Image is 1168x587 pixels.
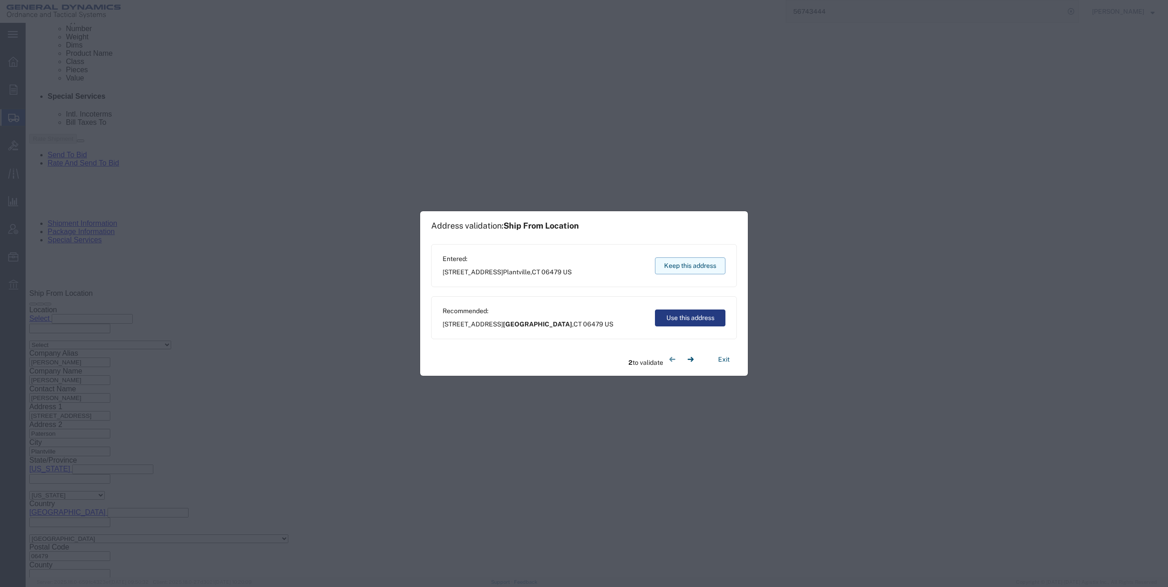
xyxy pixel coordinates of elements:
[443,306,613,316] span: Recommended:
[628,350,700,368] div: to validate
[573,320,582,328] span: CT
[443,254,572,264] span: Entered:
[583,320,603,328] span: 06479
[628,359,633,366] span: 2
[431,221,579,231] h1: Address validation:
[655,310,725,326] button: Use this address
[655,257,725,274] button: Keep this address
[711,352,737,368] button: Exit
[605,320,613,328] span: US
[503,268,530,276] span: Plantville
[443,267,572,277] span: [STREET_ADDRESS] ,
[503,221,579,230] span: Ship From Location
[541,268,562,276] span: 06479
[532,268,540,276] span: CT
[563,268,572,276] span: US
[503,320,572,328] span: [GEOGRAPHIC_DATA]
[443,320,613,329] span: [STREET_ADDRESS] ,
